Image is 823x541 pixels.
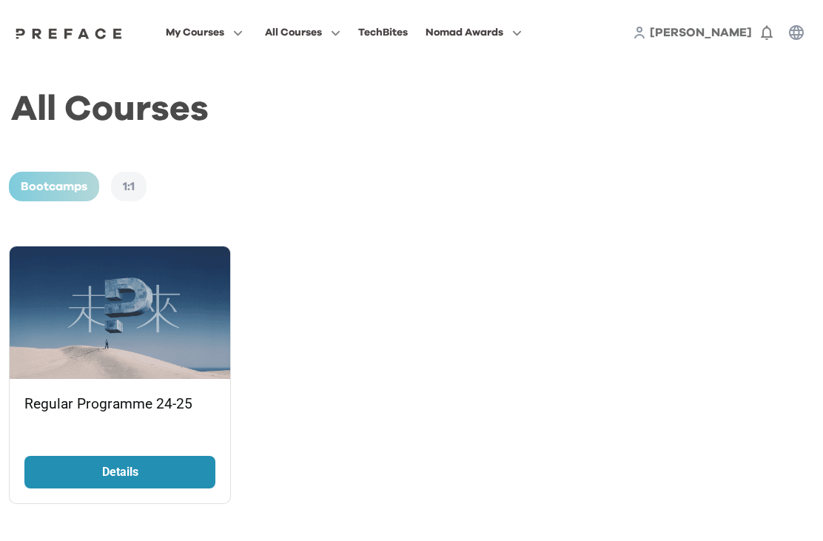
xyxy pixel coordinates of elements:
button: Nomad Awards [421,23,526,42]
div: Bootcamps [9,172,99,201]
span: [PERSON_NAME] [650,27,752,38]
div: 1:1 [111,172,147,201]
p: Regular Programme 24-25 [24,394,215,415]
div: TechBites [358,24,408,41]
a: Details [24,456,215,488]
span: All Courses [265,24,322,41]
a: [PERSON_NAME] [650,24,752,41]
img: Preface Logo [12,27,126,39]
img: image [10,246,230,379]
span: Nomad Awards [426,24,503,41]
button: My Courses [161,23,247,42]
p: Details [64,463,175,481]
button: All Courses [261,23,345,42]
span: My Courses [166,24,224,41]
